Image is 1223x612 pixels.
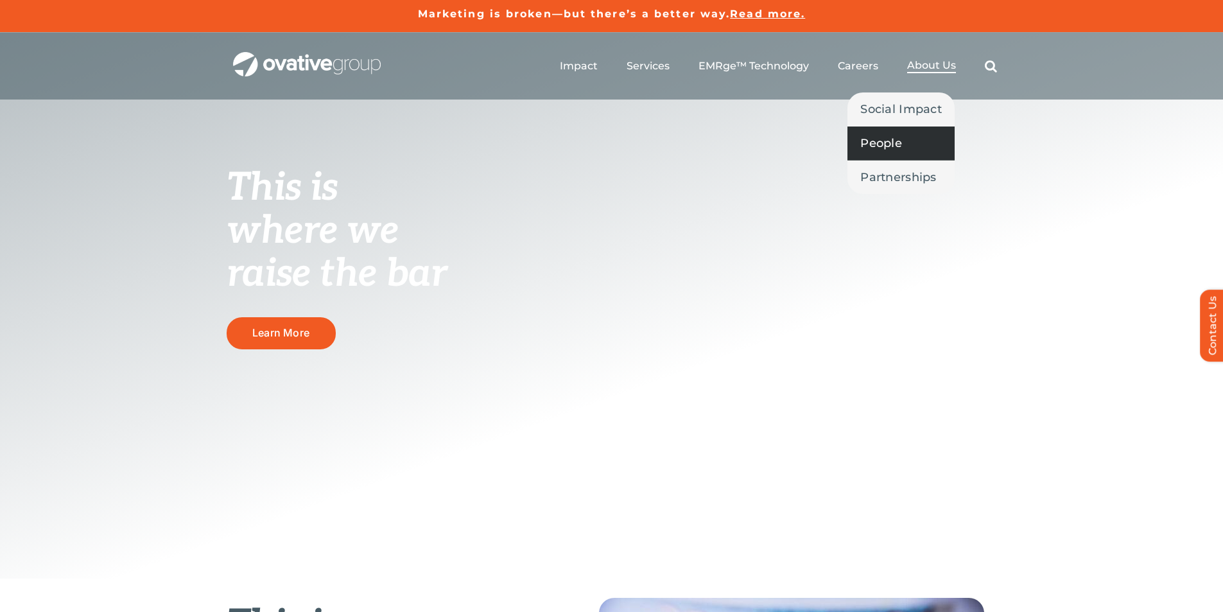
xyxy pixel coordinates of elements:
a: OG_Full_horizontal_WHT [233,51,381,63]
a: Services [627,60,670,73]
a: People [847,127,955,160]
span: About Us [907,59,956,72]
nav: Menu [560,46,997,87]
a: Impact [560,60,598,73]
a: Learn More [227,317,336,349]
span: This is [227,165,338,211]
span: Social Impact [860,100,942,118]
span: Learn More [252,327,309,339]
a: Search [985,60,997,73]
a: Partnerships [847,161,955,194]
a: Social Impact [847,92,955,126]
a: Read more. [730,8,805,20]
a: Marketing is broken—but there’s a better way. [418,8,731,20]
span: Partnerships [860,168,936,186]
span: where we raise the bar [227,208,447,297]
a: About Us [907,59,956,73]
span: People [860,134,902,152]
a: EMRge™ Technology [698,60,809,73]
a: Careers [838,60,878,73]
